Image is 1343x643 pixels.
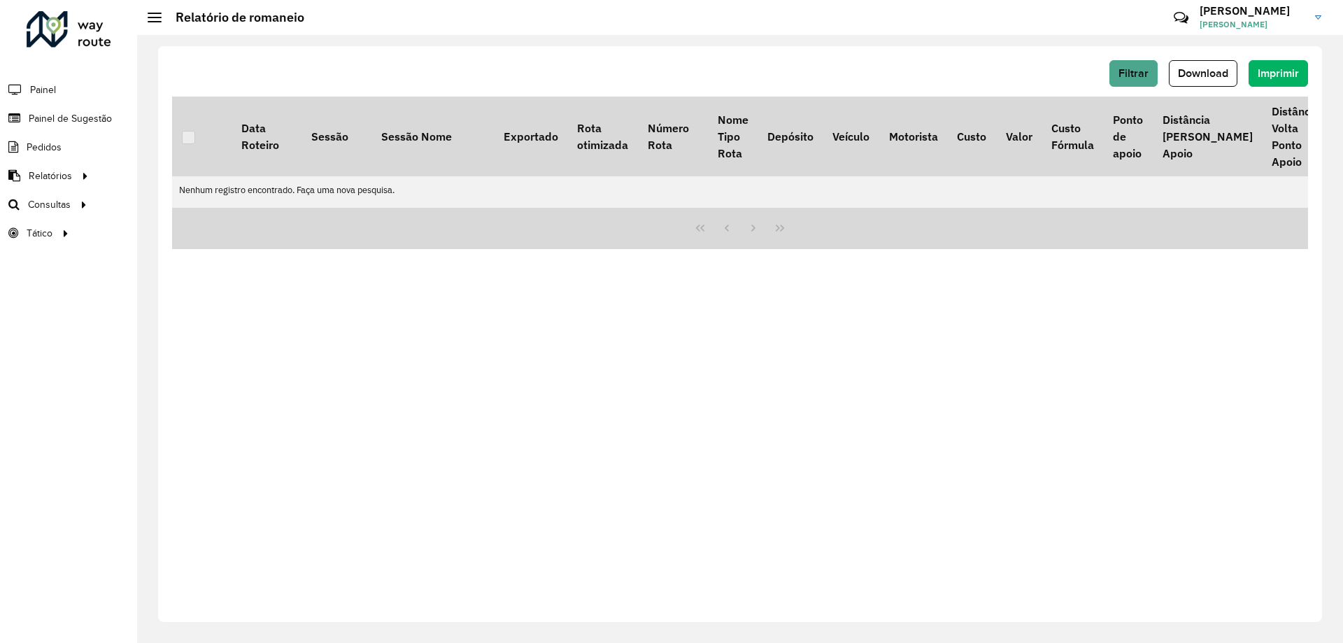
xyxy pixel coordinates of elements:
[1258,67,1299,79] span: Imprimir
[567,97,637,176] th: Rota otimizada
[823,97,879,176] th: Veículo
[29,169,72,183] span: Relatórios
[27,226,52,241] span: Tático
[708,97,758,176] th: Nome Tipo Rota
[1200,4,1305,17] h3: [PERSON_NAME]
[947,97,995,176] th: Custo
[371,97,494,176] th: Sessão Nome
[28,197,71,212] span: Consultas
[638,97,708,176] th: Número Rota
[1042,97,1103,176] th: Custo Fórmula
[1249,60,1308,87] button: Imprimir
[162,10,304,25] h2: Relatório de romaneio
[996,97,1042,176] th: Valor
[27,140,62,155] span: Pedidos
[1262,97,1328,176] th: Distância Volta Ponto Apoio
[1153,97,1262,176] th: Distância [PERSON_NAME] Apoio
[1118,67,1149,79] span: Filtrar
[1178,67,1228,79] span: Download
[30,83,56,97] span: Painel
[1104,97,1153,176] th: Ponto de apoio
[29,111,112,126] span: Painel de Sugestão
[1200,18,1305,31] span: [PERSON_NAME]
[758,97,823,176] th: Depósito
[1166,3,1196,33] a: Contato Rápido
[1109,60,1158,87] button: Filtrar
[301,97,371,176] th: Sessão
[494,97,567,176] th: Exportado
[1169,60,1237,87] button: Download
[232,97,301,176] th: Data Roteiro
[879,97,947,176] th: Motorista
